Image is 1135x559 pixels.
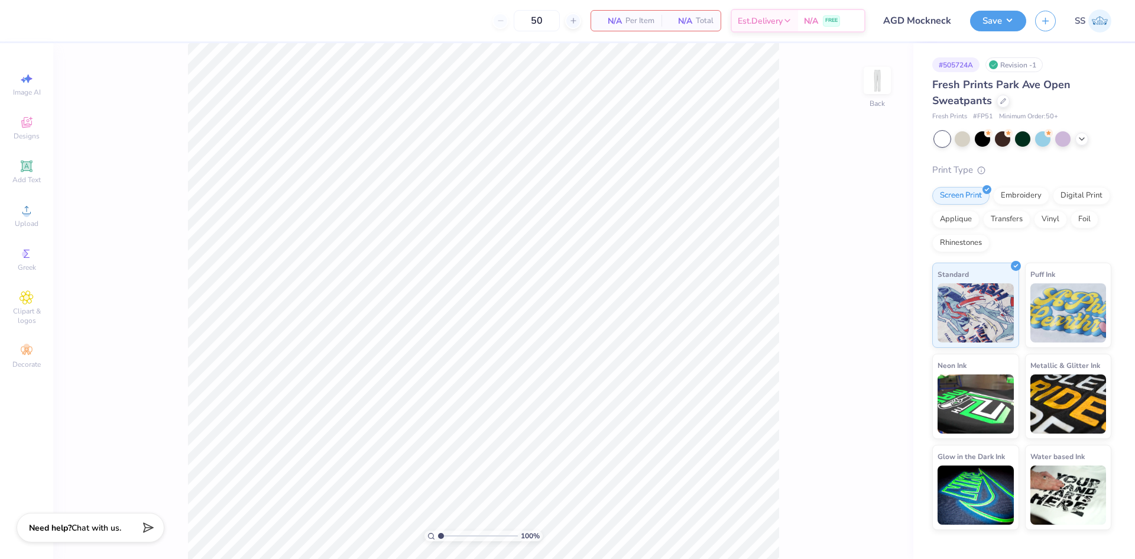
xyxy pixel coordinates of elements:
[6,306,47,325] span: Clipart & logos
[72,522,121,534] span: Chat with us.
[993,187,1049,205] div: Embroidery
[825,17,838,25] span: FREE
[12,175,41,185] span: Add Text
[625,15,654,27] span: Per Item
[514,10,560,31] input: – –
[15,219,38,228] span: Upload
[521,531,540,541] span: 100 %
[738,15,783,27] span: Est. Delivery
[999,112,1058,122] span: Minimum Order: 50 +
[938,374,1014,434] img: Neon Ink
[1088,9,1111,33] img: Sam Snyder
[938,283,1014,342] img: Standard
[1075,14,1085,28] span: SS
[18,263,36,272] span: Greek
[983,211,1030,228] div: Transfers
[874,9,961,33] input: Untitled Design
[932,187,990,205] div: Screen Print
[932,112,967,122] span: Fresh Prints
[932,163,1111,177] div: Print Type
[14,131,40,141] span: Designs
[938,359,967,371] span: Neon Ink
[985,57,1043,72] div: Revision -1
[1030,268,1055,280] span: Puff Ink
[1030,374,1107,434] img: Metallic & Glitter Ink
[696,15,714,27] span: Total
[12,360,41,369] span: Decorate
[669,15,692,27] span: N/A
[938,450,1005,463] span: Glow in the Dark Ink
[973,112,993,122] span: # FP51
[865,69,889,92] img: Back
[1030,359,1100,371] span: Metallic & Glitter Ink
[970,11,1026,31] button: Save
[1053,187,1110,205] div: Digital Print
[1075,9,1111,33] a: SS
[932,211,980,228] div: Applique
[804,15,818,27] span: N/A
[598,15,622,27] span: N/A
[1034,211,1067,228] div: Vinyl
[29,522,72,534] strong: Need help?
[938,268,969,280] span: Standard
[932,57,980,72] div: # 505724A
[1030,283,1107,342] img: Puff Ink
[1030,466,1107,525] img: Water based Ink
[1071,211,1098,228] div: Foil
[938,466,1014,525] img: Glow in the Dark Ink
[932,234,990,252] div: Rhinestones
[870,98,885,109] div: Back
[1030,450,1085,463] span: Water based Ink
[932,77,1071,108] span: Fresh Prints Park Ave Open Sweatpants
[13,88,41,97] span: Image AI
